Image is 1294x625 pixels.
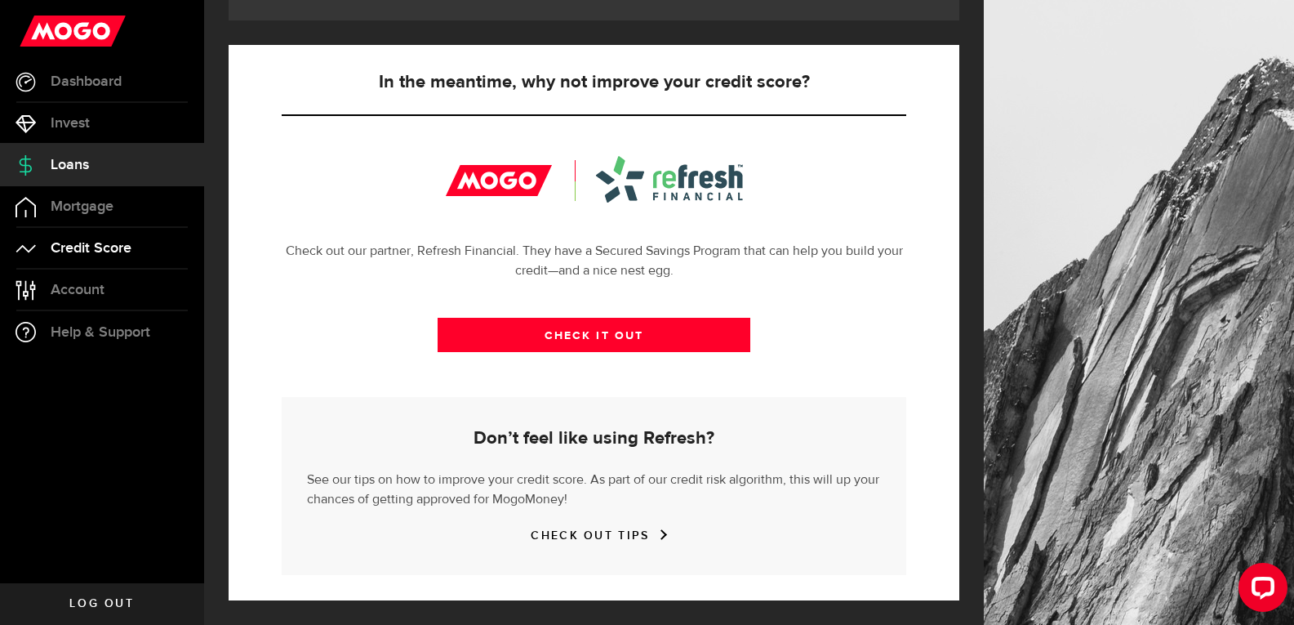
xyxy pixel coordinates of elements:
[51,74,122,89] span: Dashboard
[69,598,134,609] span: Log out
[1225,556,1294,625] iframe: LiveChat chat widget
[51,116,90,131] span: Invest
[51,283,104,297] span: Account
[282,242,906,281] p: Check out our partner, Refresh Financial. They have a Secured Savings Program that can help you b...
[438,318,750,352] a: CHECK IT OUT
[531,529,656,542] a: CHECK OUT TIPS
[51,325,150,340] span: Help & Support
[307,467,881,510] p: See our tips on how to improve your credit score. As part of our credit risk algorithm, this will...
[307,429,881,449] h5: Don’t feel like using Refresh?
[51,199,113,214] span: Mortgage
[51,241,131,256] span: Credit Score
[282,73,906,92] h5: In the meantime, why not improve your credit score?
[51,158,89,172] span: Loans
